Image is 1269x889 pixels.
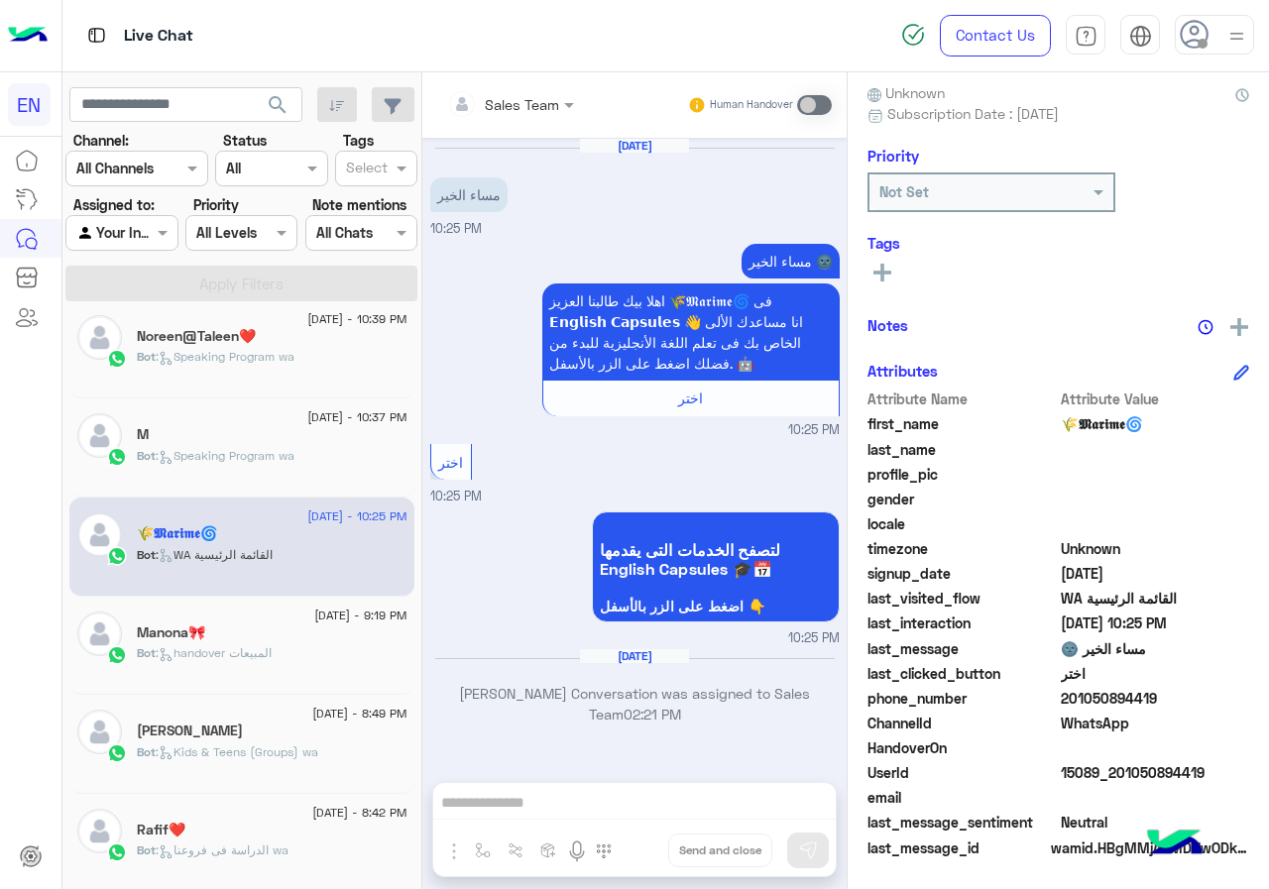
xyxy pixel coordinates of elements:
span: 2025-09-12T19:25:31.37Z [1061,563,1250,584]
h6: [DATE] [580,649,689,663]
span: last_interaction [867,612,1057,633]
h5: Manona🎀 [137,624,205,641]
span: 02:21 PM [624,706,681,722]
label: Assigned to: [73,194,155,215]
span: timezone [867,538,1057,559]
img: WhatsApp [107,645,127,665]
h6: Attributes [867,362,938,380]
span: 10:25 PM [788,629,840,648]
span: Attribute Value [1061,389,1250,409]
span: UserId [867,762,1057,783]
span: Attribute Name [867,389,1057,409]
span: 201050894419 [1061,688,1250,709]
p: Live Chat [124,23,193,50]
span: signup_date [867,563,1057,584]
label: Priority [193,194,239,215]
h6: Tags [867,234,1249,252]
span: : Speaking Program wa [156,349,294,364]
img: defaultAdmin.png [77,315,122,360]
span: [DATE] - 8:42 PM [312,804,406,822]
span: locale [867,513,1057,534]
div: EN [8,83,51,126]
h5: Rafif❤️ [137,822,185,838]
span: : Speaking Program wa [156,448,294,463]
span: last_message_id [867,837,1047,858]
button: Send and close [668,833,772,867]
img: WhatsApp [107,842,127,862]
img: tab [1075,25,1097,48]
span: gender [867,489,1057,509]
h6: Priority [867,147,919,165]
span: Bot [137,349,156,364]
span: [DATE] - 10:25 PM [307,507,406,525]
img: hulul-logo.png [1140,810,1210,879]
span: last_message_sentiment [867,812,1057,833]
a: Contact Us [940,15,1051,56]
span: first_name [867,413,1057,434]
button: Apply Filters [65,266,417,301]
img: spinner [901,23,925,47]
span: null [1061,513,1250,534]
span: Bot [137,448,156,463]
h6: Notes [867,316,908,334]
div: Select [343,157,388,182]
h5: Nehad Samy [137,722,243,739]
span: 10:25 PM [788,421,840,440]
h5: Noreen@Taleen❤️ [137,328,256,345]
span: wamid.HBgMMjAxMDUwODk0NDE5FQIAEhggQUMzRDI5NUFERjg1QzAyOUMyN0Y3NERFNDI0ODA0QTIA [1051,837,1249,858]
span: اختر [678,389,703,406]
span: : handover المبيعات [156,645,272,660]
img: WhatsApp [107,743,127,763]
span: last_name [867,439,1057,460]
p: 12/9/2025, 10:25 PM [430,177,508,212]
span: : الدراسة فى فروعنا wa [156,842,288,857]
span: Bot [137,842,156,857]
span: لتصفح الخدمات التى يقدمها English Capsules 🎓📅 [600,540,832,578]
img: tab [84,23,109,48]
img: WhatsApp [107,546,127,566]
img: defaultAdmin.png [77,413,122,458]
img: notes [1198,319,1213,335]
a: tab [1066,15,1105,56]
label: Channel: [73,130,129,151]
img: tab [1129,25,1152,48]
span: ChannelId [867,713,1057,733]
img: Logo [8,15,48,56]
span: 🌾𝕸𝖆𝖗𝖎𝖒𝖊🌀 [1061,413,1250,434]
span: WA القائمة الرئيسية [1061,588,1250,609]
span: اختر [438,454,463,471]
span: last_clicked_button [867,663,1057,684]
span: 2025-09-12T19:25:38.115Z [1061,612,1250,633]
p: 12/9/2025, 10:25 PM [542,283,840,381]
span: : WA القائمة الرئيسية [156,547,273,562]
span: email [867,787,1057,808]
img: defaultAdmin.png [77,512,122,557]
span: last_message [867,638,1057,659]
button: search [254,87,302,130]
label: Note mentions [312,194,406,215]
span: profile_pic [867,464,1057,485]
span: [DATE] - 10:37 PM [307,408,406,426]
small: Human Handover [710,97,793,113]
span: search [266,93,289,117]
span: Unknown [867,82,945,103]
p: 12/9/2025, 10:25 PM [742,244,840,278]
h5: 🌾𝕸𝖆𝖗𝖎𝖒𝖊🌀 [137,525,217,542]
img: WhatsApp [107,349,127,369]
h5: M [137,426,149,443]
p: [PERSON_NAME] Conversation was assigned to Sales Team [430,683,840,725]
img: defaultAdmin.png [77,809,122,853]
span: اضغط على الزر بالأسفل 👇 [600,599,832,614]
label: Tags [343,130,374,151]
span: last_visited_flow [867,588,1057,609]
span: Unknown [1061,538,1250,559]
span: مساء الخير 🌚 [1061,638,1250,659]
span: Bot [137,547,156,562]
span: phone_number [867,688,1057,709]
span: 0 [1061,812,1250,833]
span: Bot [137,645,156,660]
h6: [DATE] [580,139,689,153]
span: 2 [1061,713,1250,733]
span: null [1061,787,1250,808]
img: WhatsApp [107,447,127,467]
